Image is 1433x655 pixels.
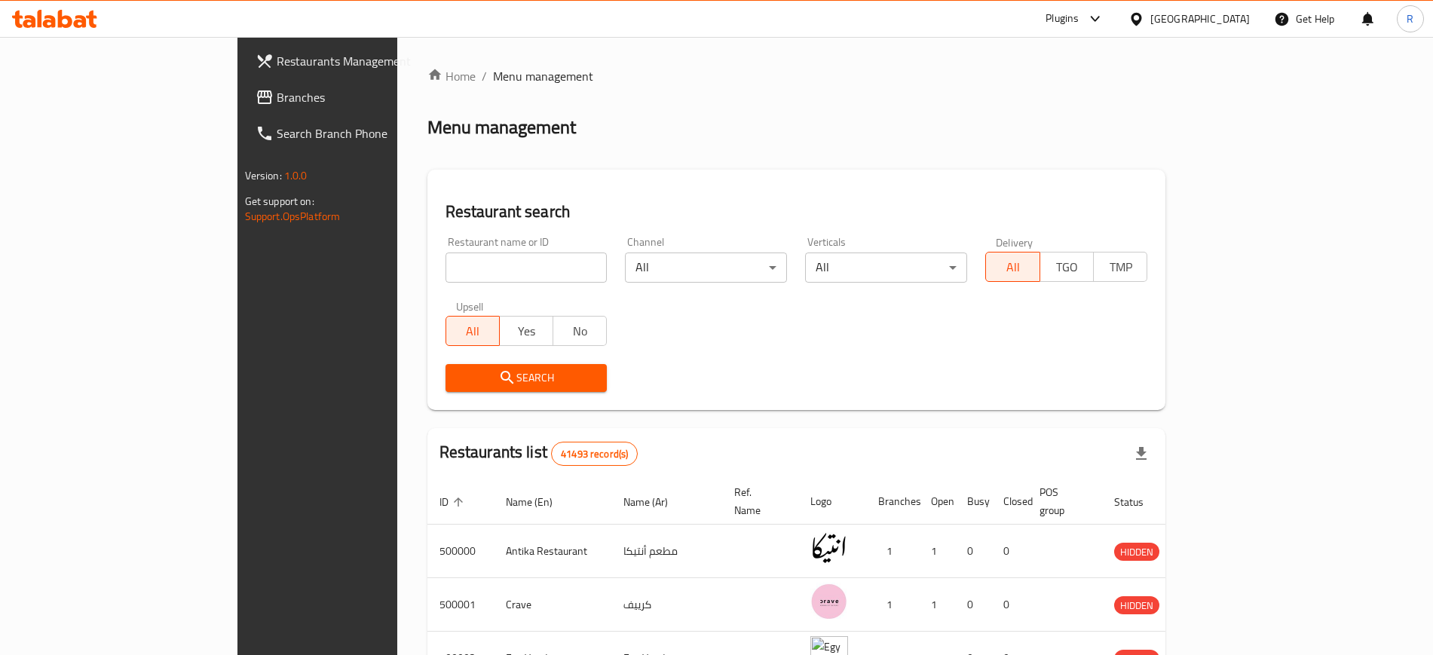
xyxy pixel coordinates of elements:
th: Closed [991,479,1027,525]
span: R [1407,11,1413,27]
button: Yes [499,316,553,346]
span: 41493 record(s) [552,447,637,461]
td: Crave [494,578,611,632]
button: All [446,316,500,346]
img: Crave [810,583,848,620]
span: HIDDEN [1114,597,1159,614]
div: Total records count [551,442,638,466]
li: / [482,67,487,85]
td: 0 [955,578,991,632]
label: Upsell [456,301,484,311]
button: Search [446,364,608,392]
td: 0 [991,578,1027,632]
td: 1 [919,525,955,578]
td: 0 [955,525,991,578]
a: Branches [243,79,476,115]
td: 1 [866,525,919,578]
span: All [452,320,494,342]
span: HIDDEN [1114,543,1159,561]
h2: Restaurant search [446,200,1148,223]
a: Search Branch Phone [243,115,476,152]
th: Open [919,479,955,525]
span: Menu management [493,67,593,85]
td: مطعم أنتيكا [611,525,722,578]
div: HIDDEN [1114,596,1159,614]
span: Get support on: [245,191,314,211]
div: All [625,253,787,283]
span: Search Branch Phone [277,124,464,142]
img: Antika Restaurant [810,529,848,567]
td: 1 [919,578,955,632]
span: Ref. Name [734,483,780,519]
input: Search for restaurant name or ID.. [446,253,608,283]
td: 0 [991,525,1027,578]
span: Status [1114,493,1163,511]
span: Yes [506,320,547,342]
h2: Menu management [427,115,576,139]
label: Delivery [996,237,1033,247]
span: Branches [277,88,464,106]
span: No [559,320,601,342]
nav: breadcrumb [427,67,1166,85]
td: 1 [866,578,919,632]
span: Search [458,369,596,387]
div: All [805,253,967,283]
div: Export file [1123,436,1159,472]
div: [GEOGRAPHIC_DATA] [1150,11,1250,27]
span: TGO [1046,256,1088,278]
span: Version: [245,166,282,185]
button: TMP [1093,252,1147,282]
h2: Restaurants list [439,441,638,466]
td: Antika Restaurant [494,525,611,578]
button: All [985,252,1040,282]
th: Branches [866,479,919,525]
button: TGO [1040,252,1094,282]
span: TMP [1100,256,1141,278]
div: Plugins [1046,10,1079,28]
button: No [553,316,607,346]
span: Restaurants Management [277,52,464,70]
a: Support.OpsPlatform [245,207,341,226]
span: 1.0.0 [284,166,308,185]
th: Busy [955,479,991,525]
span: POS group [1040,483,1084,519]
span: All [992,256,1033,278]
td: كرييف [611,578,722,632]
span: ID [439,493,468,511]
th: Logo [798,479,866,525]
a: Restaurants Management [243,43,476,79]
span: Name (Ar) [623,493,687,511]
span: Name (En) [506,493,572,511]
